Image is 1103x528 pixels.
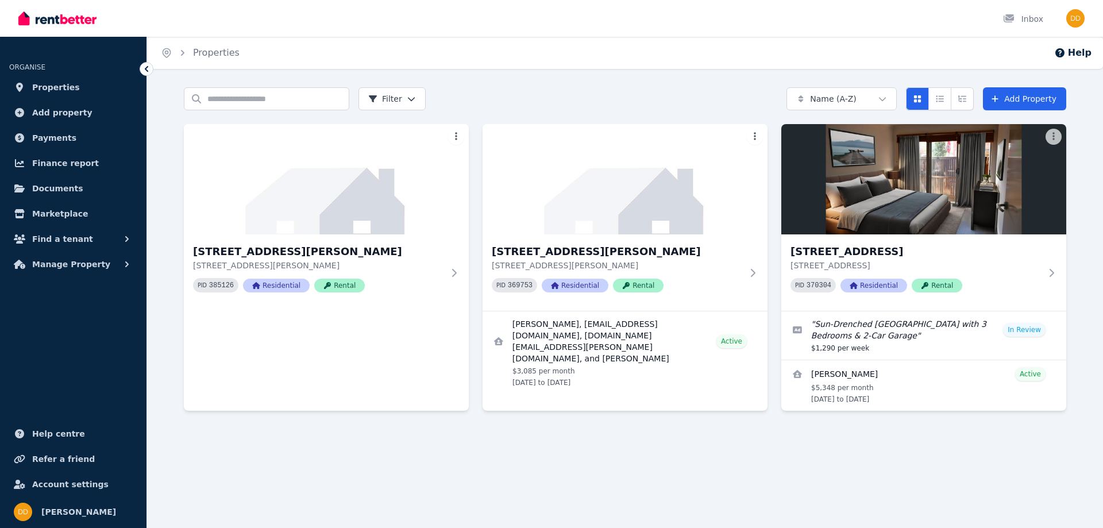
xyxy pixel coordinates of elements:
a: View details for Bronwyn Lay [781,360,1066,411]
a: View details for Celeste Eriksen, kemshke@gmail.com, leif.eriksen.au@gmail.com, and Rey Croucher [483,311,768,394]
span: [PERSON_NAME] [41,505,116,519]
small: PID [795,282,804,288]
a: Refer a friend [9,448,137,471]
a: Properties [193,47,240,58]
span: Finance report [32,156,99,170]
p: [STREET_ADDRESS][PERSON_NAME] [492,260,742,271]
button: Filter [358,87,426,110]
span: Payments [32,131,76,145]
code: 369753 [508,282,533,290]
a: Properties [9,76,137,99]
small: PID [198,282,207,288]
img: 3 Millicent Ave, Bulleen [184,124,469,234]
button: Compact list view [928,87,951,110]
a: Finance report [9,152,137,175]
a: 122 Rose St, Fitzroy[STREET_ADDRESS][STREET_ADDRESS]PID 370304ResidentialRental [781,124,1066,311]
img: 26 Russell St, Bulleen [483,124,768,234]
span: Manage Property [32,257,110,271]
button: Card view [906,87,929,110]
button: More options [448,129,464,145]
img: Dean Dixon [14,503,32,521]
span: Residential [840,279,907,292]
div: Inbox [1003,13,1043,25]
h3: [STREET_ADDRESS][PERSON_NAME] [193,244,443,260]
a: Documents [9,177,137,200]
span: Name (A-Z) [810,93,857,105]
a: Add property [9,101,137,124]
p: [STREET_ADDRESS] [790,260,1041,271]
a: Add Property [983,87,1066,110]
span: Properties [32,80,80,94]
div: View options [906,87,974,110]
span: Rental [613,279,664,292]
code: 370304 [807,282,831,290]
span: Residential [542,279,608,292]
a: Payments [9,126,137,149]
span: Help centre [32,427,85,441]
h3: [STREET_ADDRESS] [790,244,1041,260]
span: Rental [314,279,365,292]
span: Filter [368,93,402,105]
img: RentBetter [18,10,97,27]
button: More options [747,129,763,145]
p: [STREET_ADDRESS][PERSON_NAME] [193,260,443,271]
button: Name (A-Z) [786,87,897,110]
button: Help [1054,46,1092,60]
a: 26 Russell St, Bulleen[STREET_ADDRESS][PERSON_NAME][STREET_ADDRESS][PERSON_NAME]PID 369753Residen... [483,124,768,311]
a: Help centre [9,422,137,445]
a: 3 Millicent Ave, Bulleen[STREET_ADDRESS][PERSON_NAME][STREET_ADDRESS][PERSON_NAME]PID 385126Resid... [184,124,469,311]
code: 385126 [209,282,234,290]
span: Residential [243,279,310,292]
iframe: Intercom live chat [1064,489,1092,517]
span: Account settings [32,477,109,491]
h3: [STREET_ADDRESS][PERSON_NAME] [492,244,742,260]
span: Rental [912,279,962,292]
button: Find a tenant [9,228,137,250]
nav: Breadcrumb [147,37,253,69]
small: PID [496,282,506,288]
span: Marketplace [32,207,88,221]
span: Documents [32,182,83,195]
img: Dean Dixon [1066,9,1085,28]
span: Refer a friend [32,452,95,466]
button: Expanded list view [951,87,974,110]
a: Edit listing: Sun-Drenched Fitzroy Townhouse with 3 Bedrooms & 2-Car Garage [781,311,1066,360]
button: Manage Property [9,253,137,276]
img: 122 Rose St, Fitzroy [781,124,1066,234]
a: Account settings [9,473,137,496]
span: ORGANISE [9,63,45,71]
span: Add property [32,106,92,120]
button: More options [1046,129,1062,145]
a: Marketplace [9,202,137,225]
span: Find a tenant [32,232,93,246]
